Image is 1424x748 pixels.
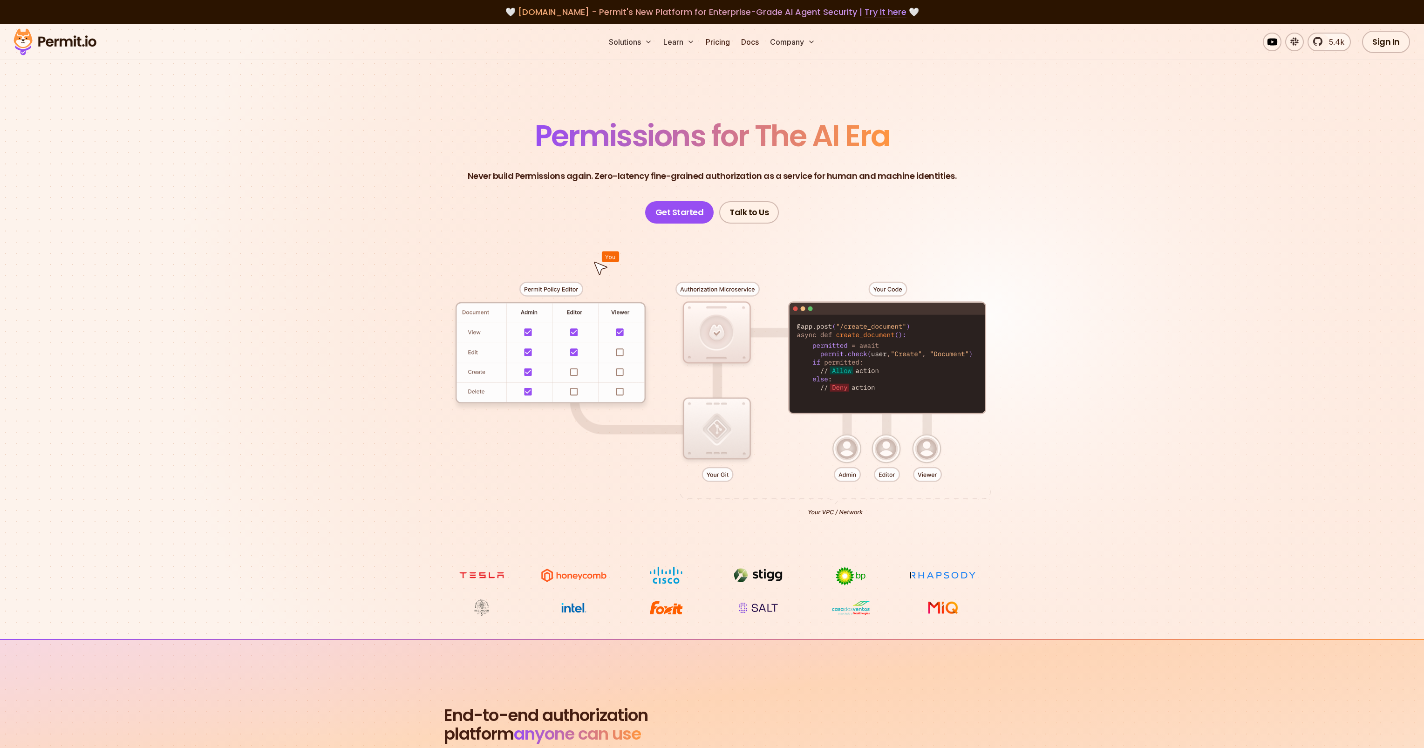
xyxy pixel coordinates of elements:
[911,600,974,616] img: MIQ
[1323,36,1344,48] span: 5.4k
[535,115,890,156] span: Permissions for The AI Era
[539,566,609,584] img: Honeycomb
[719,201,779,224] a: Talk to Us
[1308,33,1351,51] a: 5.4k
[816,566,886,586] img: bp
[518,6,906,18] span: [DOMAIN_NAME] - Permit's New Platform for Enterprise-Grade AI Agent Security |
[539,599,609,617] img: Intel
[631,599,701,617] img: Foxit
[723,566,793,584] img: Stigg
[766,33,819,51] button: Company
[645,201,714,224] a: Get Started
[737,33,763,51] a: Docs
[514,722,641,746] span: anyone can use
[447,566,517,584] img: tesla
[908,566,978,584] img: Rhapsody Health
[723,599,793,617] img: salt
[816,599,886,617] img: Casa dos Ventos
[444,706,648,743] h2: platform
[605,33,656,51] button: Solutions
[444,706,648,725] span: End-to-end authorization
[9,26,101,58] img: Permit logo
[468,170,957,183] p: Never build Permissions again. Zero-latency fine-grained authorization as a service for human and...
[22,6,1402,19] div: 🤍 🤍
[447,599,517,617] img: Maricopa County Recorder\'s Office
[631,566,701,584] img: Cisco
[660,33,698,51] button: Learn
[1362,31,1410,53] a: Sign In
[702,33,734,51] a: Pricing
[865,6,906,18] a: Try it here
